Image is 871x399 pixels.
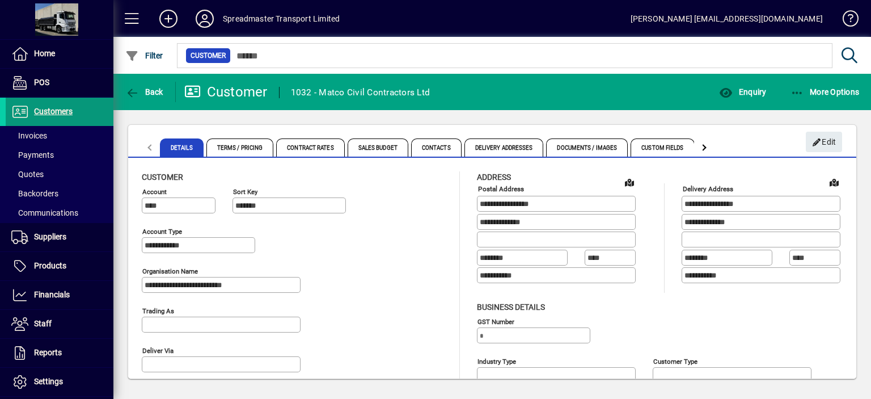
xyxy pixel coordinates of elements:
[6,69,113,97] a: POS
[223,10,340,28] div: Spreadmaster Transport Limited
[34,348,62,357] span: Reports
[653,357,697,365] mat-label: Customer type
[6,252,113,280] a: Products
[34,290,70,299] span: Financials
[6,281,113,309] a: Financials
[825,173,843,191] a: View on map
[184,83,268,101] div: Customer
[6,145,113,165] a: Payments
[6,310,113,338] a: Staff
[477,303,545,312] span: Business details
[411,138,462,157] span: Contacts
[34,49,55,58] span: Home
[113,82,176,102] app-page-header-button: Back
[206,138,274,157] span: Terms / Pricing
[291,83,430,102] div: 1032 - Matco Civil Contractors Ltd
[631,10,823,28] div: [PERSON_NAME] [EMAIL_ADDRESS][DOMAIN_NAME]
[546,138,628,157] span: Documents / Images
[464,138,544,157] span: Delivery Addresses
[477,317,514,325] mat-label: GST Number
[6,368,113,396] a: Settings
[6,203,113,222] a: Communications
[477,173,511,182] span: Address
[631,138,694,157] span: Custom Fields
[11,208,78,217] span: Communications
[142,267,198,275] mat-label: Organisation name
[620,173,639,191] a: View on map
[233,188,257,196] mat-label: Sort key
[11,170,44,179] span: Quotes
[187,9,223,29] button: Profile
[125,87,163,96] span: Back
[34,107,73,116] span: Customers
[150,9,187,29] button: Add
[11,189,58,198] span: Backorders
[142,188,167,196] mat-label: Account
[6,126,113,145] a: Invoices
[34,232,66,241] span: Suppliers
[34,377,63,386] span: Settings
[191,50,226,61] span: Customer
[142,173,183,182] span: Customer
[6,223,113,251] a: Suppliers
[788,82,862,102] button: More Options
[6,40,113,68] a: Home
[34,261,66,270] span: Products
[719,87,766,96] span: Enquiry
[125,51,163,60] span: Filter
[276,138,344,157] span: Contract Rates
[348,138,408,157] span: Sales Budget
[142,228,182,236] mat-label: Account Type
[716,82,769,102] button: Enquiry
[160,138,204,157] span: Details
[34,319,52,328] span: Staff
[6,165,113,184] a: Quotes
[142,307,174,315] mat-label: Trading as
[806,132,842,152] button: Edit
[812,133,836,152] span: Edit
[11,131,47,140] span: Invoices
[477,357,516,365] mat-label: Industry type
[6,339,113,367] a: Reports
[11,150,54,159] span: Payments
[834,2,857,39] a: Knowledge Base
[6,184,113,203] a: Backorders
[790,87,860,96] span: More Options
[122,45,166,66] button: Filter
[142,347,174,355] mat-label: Deliver via
[34,78,49,87] span: POS
[122,82,166,102] button: Back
